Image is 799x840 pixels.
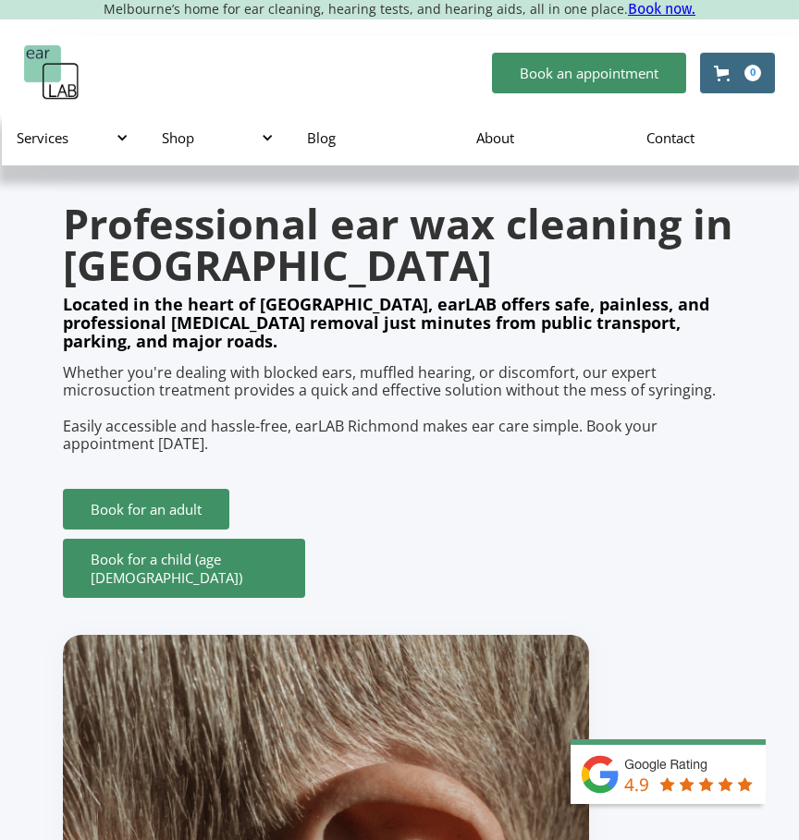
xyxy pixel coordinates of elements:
a: Book an appointment [492,53,686,93]
div: Services [17,128,125,147]
strong: Professional ear wax cleaning in [GEOGRAPHIC_DATA] [63,195,733,293]
a: Book for a child (age [DEMOGRAPHIC_DATA]) [63,539,305,598]
div: Shop [147,110,292,165]
strong: Located in the heart of [GEOGRAPHIC_DATA], earLAB offers safe, painless, and professional [MEDICA... [63,293,709,352]
a: Book for an adult [63,489,229,530]
a: About [461,111,631,164]
p: Whether you're dealing with blocked ears, muffled hearing, or discomfort, our expert microsuction... [63,364,736,453]
a: home [24,45,80,101]
div: 0 [744,65,761,81]
a: Blog [292,111,461,164]
div: Services [2,110,147,165]
div: Shop [162,128,270,147]
a: Open cart [700,53,775,93]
